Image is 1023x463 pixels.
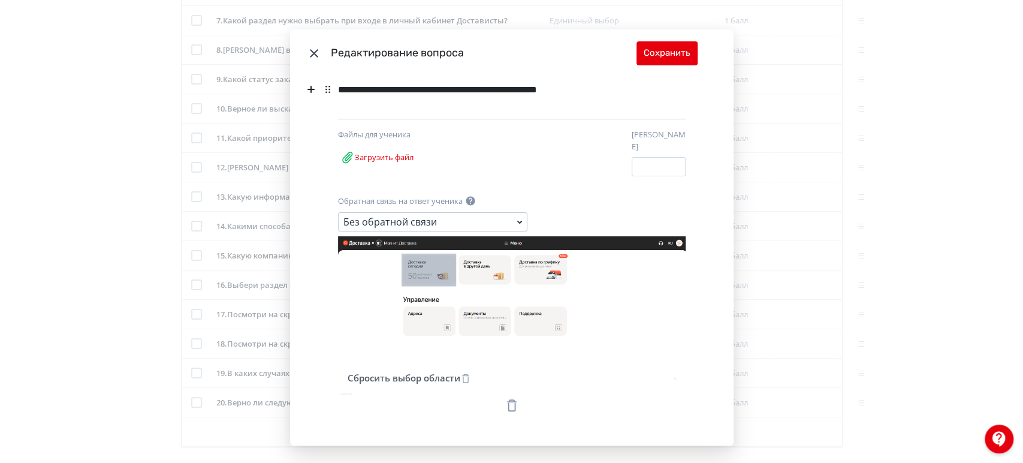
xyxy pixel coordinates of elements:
button: Сохранить [636,41,698,65]
label: Обратная связь на ответ ученика [338,196,463,208]
div: Modal [290,29,734,446]
div: Без обратной связи [343,215,437,229]
button: Сбросить выбор области [345,366,473,390]
label: [PERSON_NAME] [632,129,686,152]
div: Редактирование вопроса [331,45,636,61]
div: Файлы для ученика [338,129,464,141]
